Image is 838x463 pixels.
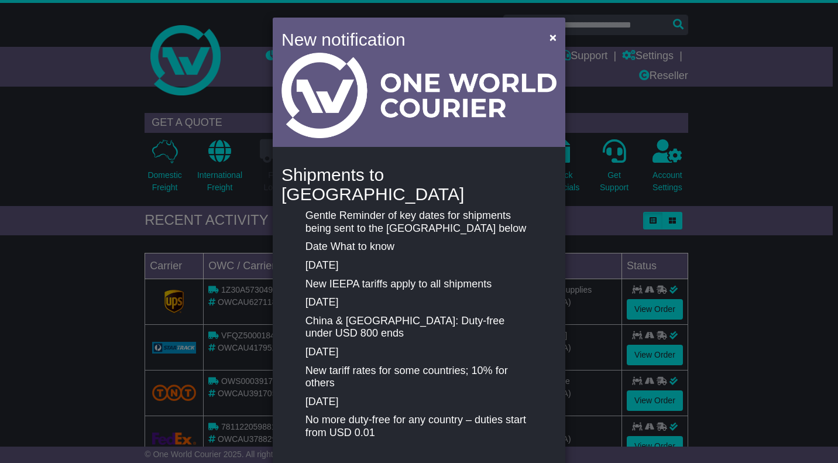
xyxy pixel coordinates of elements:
[305,210,533,235] p: Gentle Reminder of key dates for shipments being sent to the [GEOGRAPHIC_DATA] below
[305,396,533,409] p: [DATE]
[305,259,533,272] p: [DATE]
[305,346,533,359] p: [DATE]
[305,365,533,390] p: New tariff rates for some countries; 10% for others
[281,53,557,138] img: Light
[549,30,557,44] span: ×
[281,165,557,204] h4: Shipments to [GEOGRAPHIC_DATA]
[305,414,533,439] p: No more duty-free for any country – duties start from USD 0.01
[305,241,533,253] p: Date What to know
[305,315,533,340] p: China & [GEOGRAPHIC_DATA]: Duty-free under USD 800 ends
[544,25,562,49] button: Close
[305,296,533,309] p: [DATE]
[281,26,533,53] h4: New notification
[305,278,533,291] p: New IEEPA tariffs apply to all shipments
